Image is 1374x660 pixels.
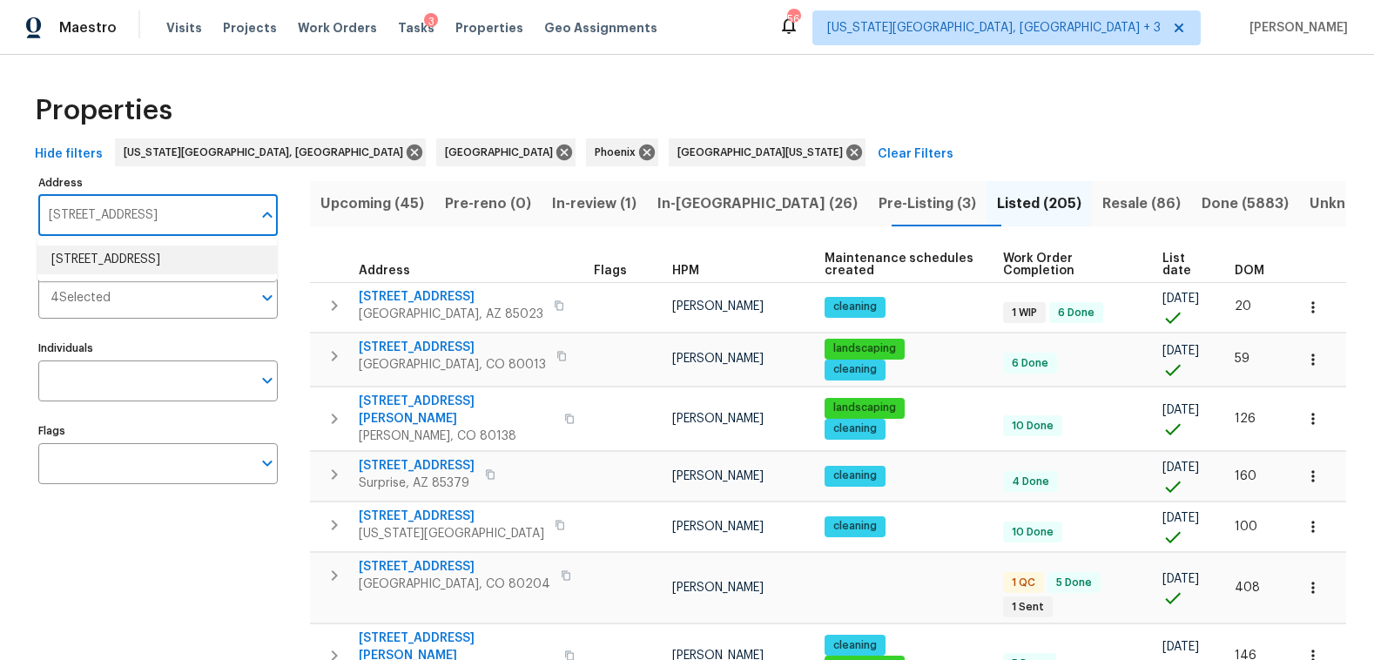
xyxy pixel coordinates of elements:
[826,401,903,415] span: landscaping
[826,468,884,483] span: cleaning
[595,144,643,161] span: Phoenix
[359,288,543,306] span: [STREET_ADDRESS]
[672,582,764,594] span: [PERSON_NAME]
[1102,192,1181,216] span: Resale (86)
[826,421,884,436] span: cleaning
[1162,573,1199,585] span: [DATE]
[359,508,544,525] span: [STREET_ADDRESS]
[878,144,953,165] span: Clear Filters
[320,192,424,216] span: Upcoming (45)
[1235,413,1256,425] span: 126
[424,13,438,30] div: 3
[359,339,546,356] span: [STREET_ADDRESS]
[1003,253,1132,277] span: Work Order Completion
[38,343,278,354] label: Individuals
[1162,641,1199,653] span: [DATE]
[672,353,764,365] span: [PERSON_NAME]
[1235,265,1264,277] span: DOM
[879,192,976,216] span: Pre-Listing (3)
[398,22,434,34] span: Tasks
[359,576,550,593] span: [GEOGRAPHIC_DATA], CO 80204
[445,192,531,216] span: Pre-reno (0)
[1005,475,1056,489] span: 4 Done
[871,138,960,171] button: Clear Filters
[255,368,280,393] button: Open
[1202,192,1289,216] span: Done (5883)
[1005,306,1044,320] span: 1 WIP
[37,246,277,274] li: [STREET_ADDRESS]
[1162,512,1199,524] span: [DATE]
[672,521,764,533] span: [PERSON_NAME]
[669,138,865,166] div: [GEOGRAPHIC_DATA][US_STATE]
[826,341,903,356] span: landscaping
[997,192,1081,216] span: Listed (205)
[594,265,627,277] span: Flags
[1243,19,1348,37] span: [PERSON_NAME]
[586,138,658,166] div: Phoenix
[166,19,202,37] span: Visits
[1005,419,1061,434] span: 10 Done
[51,291,111,306] span: 4 Selected
[672,300,764,313] span: [PERSON_NAME]
[657,192,858,216] span: In-[GEOGRAPHIC_DATA] (26)
[359,475,475,492] span: Surprise, AZ 85379
[359,558,550,576] span: [STREET_ADDRESS]
[359,393,554,428] span: [STREET_ADDRESS][PERSON_NAME]
[223,19,277,37] span: Projects
[1235,521,1257,533] span: 100
[359,356,546,374] span: [GEOGRAPHIC_DATA], CO 80013
[826,638,884,653] span: cleaning
[359,457,475,475] span: [STREET_ADDRESS]
[38,426,278,436] label: Flags
[1235,353,1249,365] span: 59
[672,265,699,277] span: HPM
[359,525,544,542] span: [US_STATE][GEOGRAPHIC_DATA]
[255,203,280,227] button: Close
[672,413,764,425] span: [PERSON_NAME]
[445,144,560,161] span: [GEOGRAPHIC_DATA]
[35,102,172,119] span: Properties
[359,306,543,323] span: [GEOGRAPHIC_DATA], AZ 85023
[1005,600,1051,615] span: 1 Sent
[115,138,426,166] div: [US_STATE][GEOGRAPHIC_DATA], [GEOGRAPHIC_DATA]
[436,138,576,166] div: [GEOGRAPHIC_DATA]
[826,519,884,534] span: cleaning
[1049,576,1099,590] span: 5 Done
[1235,470,1256,482] span: 160
[1051,306,1101,320] span: 6 Done
[1162,253,1205,277] span: List date
[544,19,657,37] span: Geo Assignments
[38,195,252,236] input: Search ...
[455,19,523,37] span: Properties
[1162,345,1199,357] span: [DATE]
[826,300,884,314] span: cleaning
[28,138,110,171] button: Hide filters
[38,178,278,188] label: Address
[359,428,554,445] span: [PERSON_NAME], CO 80138
[1005,356,1055,371] span: 6 Done
[1162,404,1199,416] span: [DATE]
[677,144,850,161] span: [GEOGRAPHIC_DATA][US_STATE]
[255,451,280,475] button: Open
[1235,300,1251,313] span: 20
[59,19,117,37] span: Maestro
[35,144,103,165] span: Hide filters
[787,10,799,28] div: 56
[1235,582,1260,594] span: 408
[255,286,280,310] button: Open
[1162,461,1199,474] span: [DATE]
[1005,525,1061,540] span: 10 Done
[552,192,636,216] span: In-review (1)
[672,470,764,482] span: [PERSON_NAME]
[1162,293,1199,305] span: [DATE]
[827,19,1161,37] span: [US_STATE][GEOGRAPHIC_DATA], [GEOGRAPHIC_DATA] + 3
[826,362,884,377] span: cleaning
[298,19,377,37] span: Work Orders
[359,265,410,277] span: Address
[124,144,410,161] span: [US_STATE][GEOGRAPHIC_DATA], [GEOGRAPHIC_DATA]
[1005,576,1042,590] span: 1 QC
[825,253,974,277] span: Maintenance schedules created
